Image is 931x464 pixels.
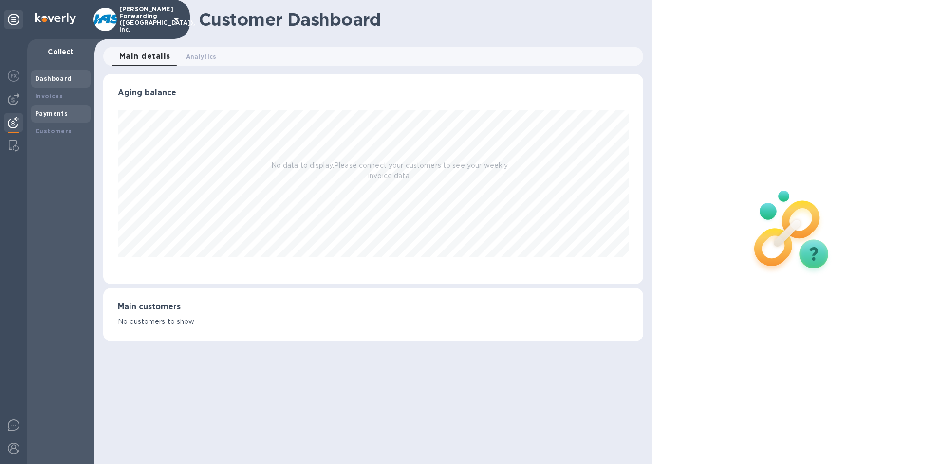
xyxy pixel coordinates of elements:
[118,317,629,327] p: No customers to show
[119,6,168,33] p: [PERSON_NAME] Forwarding ([GEOGRAPHIC_DATA]), Inc.
[118,303,629,312] h3: Main customers
[35,92,63,100] b: Invoices
[199,9,636,30] h1: Customer Dashboard
[35,47,87,56] p: Collect
[118,89,629,98] h3: Aging balance
[35,127,72,135] b: Customers
[35,110,68,117] b: Payments
[4,10,23,29] div: Unpin categories
[119,50,170,63] span: Main details
[186,52,217,62] span: Analytics
[35,13,76,24] img: Logo
[35,75,72,82] b: Dashboard
[8,70,19,82] img: Foreign exchange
